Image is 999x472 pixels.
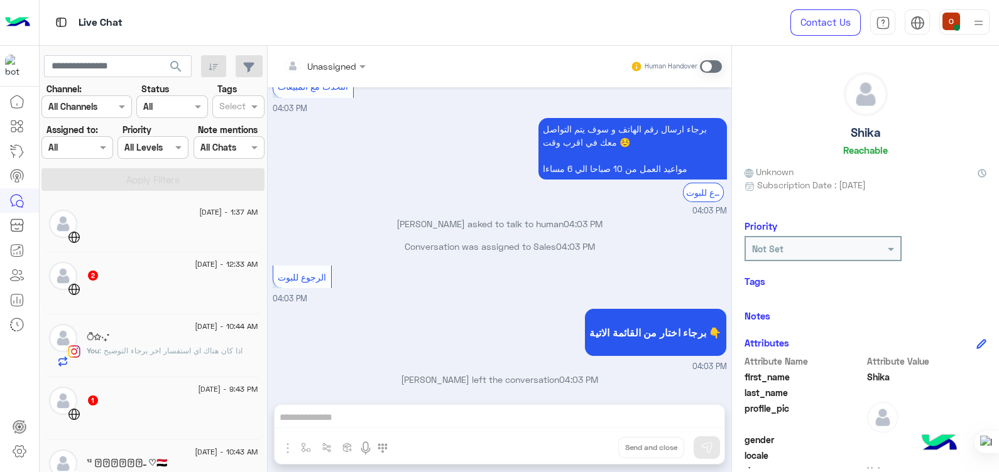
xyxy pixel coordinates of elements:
[198,123,258,136] label: Note mentions
[87,458,167,468] h5: ¹² ⋆⃝𝑵𝑨𝑺𝑹ـ ♡🇾🇪
[867,433,987,446] span: null
[745,370,865,383] span: first_name
[917,422,961,466] img: hulul-logo.png
[538,118,727,180] p: 15/9/2025, 4:03 PM
[790,9,861,36] a: Contact Us
[692,361,727,373] span: 04:03 PM
[79,14,123,31] p: Live Chat
[273,373,727,386] p: [PERSON_NAME] left the conversation
[843,144,888,156] h6: Reachable
[5,55,28,77] img: 114004088273201
[745,449,865,462] span: locale
[87,346,99,355] span: You
[556,241,595,252] span: 04:03 PM
[745,355,865,368] span: Attribute Name
[278,81,348,92] span: التحدث مع المبيعات
[53,14,69,30] img: tab
[618,437,684,458] button: Send and close
[844,73,887,115] img: defaultAdmin.png
[195,259,258,270] span: [DATE] - 12:33 AM
[87,332,109,343] h5: ੈ✩‧₊˚
[217,82,237,95] label: Tags
[745,402,865,431] span: profile_pic
[5,9,30,36] img: Logo
[867,449,987,462] span: null
[745,220,777,232] h6: Priority
[867,402,898,433] img: defaultAdmin.png
[910,16,925,30] img: tab
[88,271,98,281] span: 2
[273,294,307,303] span: 04:03 PM
[867,355,987,368] span: Attribute Value
[683,183,724,202] div: الرجوع للبوت
[867,370,987,383] span: Shika
[217,99,246,115] div: Select
[745,276,986,287] h6: Tags
[745,337,789,348] h6: Attributes
[199,206,258,218] span: [DATE] - 1:37 AM
[68,283,80,296] img: WebChat
[851,126,881,140] h5: Shika
[971,15,986,31] img: profile
[49,210,77,238] img: defaultAdmin.png
[745,310,770,321] h6: Notes
[49,324,77,352] img: defaultAdmin.png
[195,446,258,458] span: [DATE] - 10:43 AM
[68,408,80,421] img: WebChat
[168,59,183,74] span: search
[88,395,98,405] span: 1
[870,9,895,36] a: tab
[99,346,243,355] span: اذا كان هناك اي استفسار اخر برجاء التوضيح
[692,205,727,217] span: 04:03 PM
[876,16,890,30] img: tab
[49,387,77,415] img: defaultAdmin.png
[589,326,721,338] span: برجاء اختار من القائمة الاتية 👇
[198,383,258,395] span: [DATE] - 9:43 PM
[273,104,307,113] span: 04:03 PM
[757,178,866,191] span: Subscription Date : [DATE]
[559,374,598,385] span: 04:03 PM
[278,272,326,282] span: الرجوع للبوت
[745,433,865,446] span: gender
[49,262,77,290] img: defaultAdmin.png
[564,218,603,229] span: 04:03 PM
[68,231,80,244] img: WebChat
[123,123,151,136] label: Priority
[161,55,192,82] button: search
[942,13,960,30] img: userImage
[745,386,865,399] span: last_name
[645,62,697,72] small: Human Handover
[745,165,794,178] span: Unknown
[273,240,727,253] p: Conversation was assigned to Sales
[41,168,265,191] button: Apply Filters
[273,217,727,230] p: [PERSON_NAME] asked to talk to human
[195,321,258,332] span: [DATE] - 10:44 AM
[68,345,80,358] img: Instagram
[46,123,98,136] label: Assigned to:
[46,82,82,95] label: Channel:
[141,82,169,95] label: Status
